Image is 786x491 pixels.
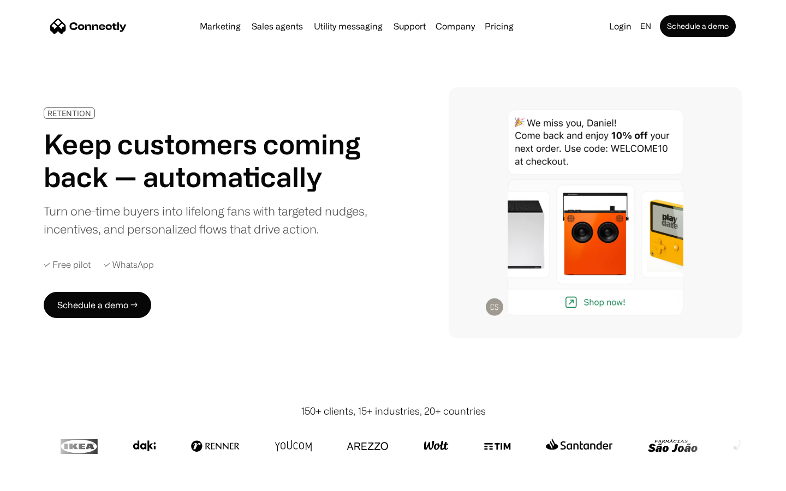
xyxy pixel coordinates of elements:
[195,22,245,31] a: Marketing
[640,19,651,34] div: en
[480,22,518,31] a: Pricing
[44,128,376,193] h1: Keep customers coming back — automatically
[44,260,91,270] div: ✓ Free pilot
[44,202,376,238] div: Turn one-time buyers into lifelong fans with targeted nudges, incentives, and personalized flows ...
[309,22,387,31] a: Utility messaging
[44,292,151,318] a: Schedule a demo →
[432,19,478,34] div: Company
[104,260,154,270] div: ✓ WhatsApp
[660,15,736,37] a: Schedule a demo
[605,19,636,34] a: Login
[47,109,91,117] div: RETENTION
[22,472,65,487] ul: Language list
[50,18,127,34] a: home
[636,19,658,34] div: en
[11,471,65,487] aside: Language selected: English
[389,22,430,31] a: Support
[301,404,486,418] div: 150+ clients, 15+ industries, 20+ countries
[247,22,307,31] a: Sales agents
[436,19,475,34] div: Company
